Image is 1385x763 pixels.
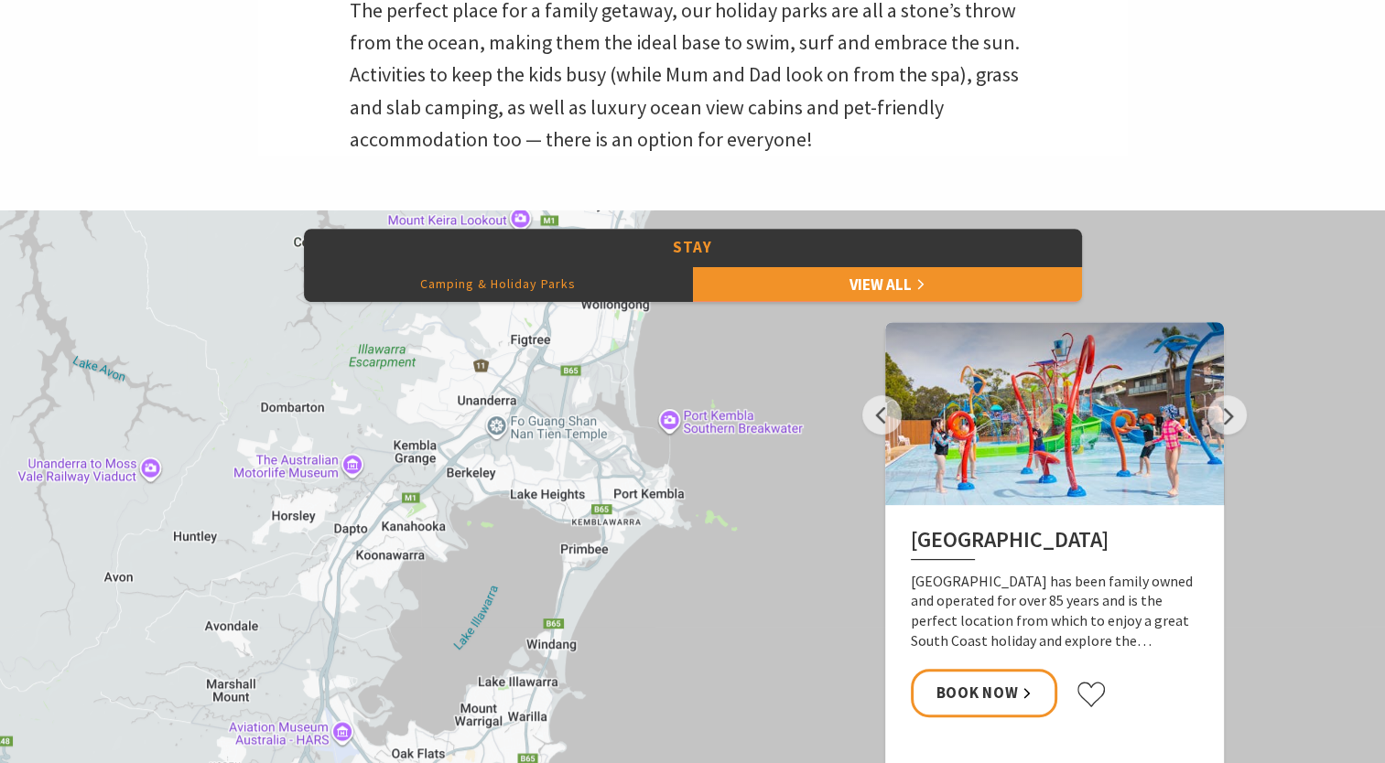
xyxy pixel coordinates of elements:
[693,265,1082,302] a: View All
[304,265,693,302] button: Camping & Holiday Parks
[862,395,902,435] button: Previous
[1207,395,1247,435] button: Next
[911,527,1198,560] h2: [GEOGRAPHIC_DATA]
[911,669,1058,717] a: Book Now
[911,572,1198,650] p: [GEOGRAPHIC_DATA] has been family owned and operated for over 85 years and is the perfect locatio...
[1076,681,1107,708] button: Click to favourite BIG4 Easts Beach Holiday Park
[304,229,1082,266] button: Stay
